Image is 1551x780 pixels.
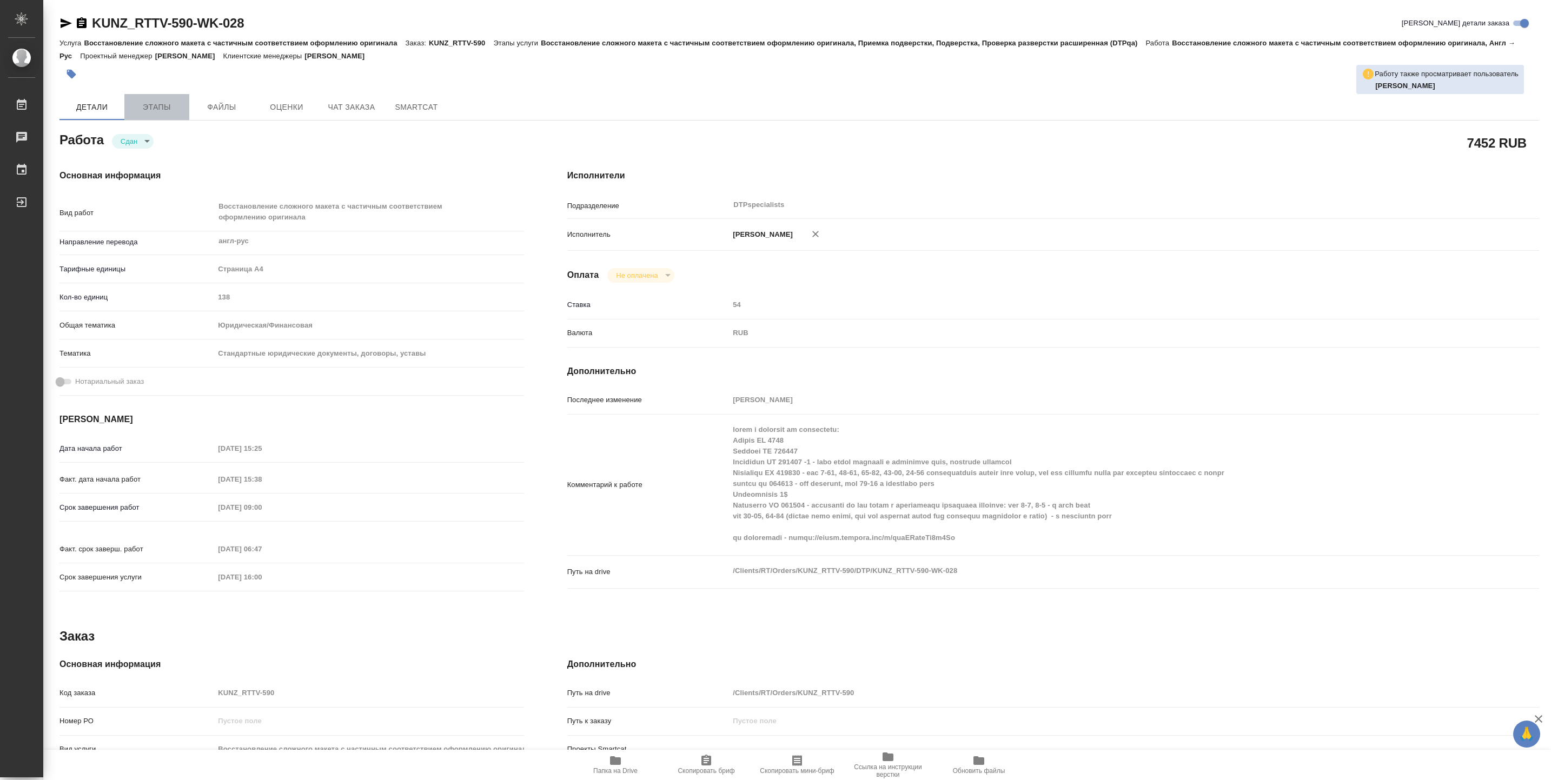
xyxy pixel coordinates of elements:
[75,376,144,387] span: Нотариальный заказ
[729,324,1458,342] div: RUB
[933,750,1024,780] button: Обновить файлы
[304,52,373,60] p: [PERSON_NAME]
[84,39,405,47] p: Восстановление сложного макета с частичным соответствием оформлению оригинала
[607,268,674,283] div: Сдан
[92,16,244,30] a: KUNZ_RTTV-590-WK-028
[1375,69,1519,79] p: Работу также просматривает пользователь
[729,713,1458,729] input: Пустое поле
[678,767,734,775] span: Скопировать бриф
[953,767,1005,775] span: Обновить файлы
[1146,39,1172,47] p: Работа
[729,562,1458,580] textarea: /Clients/RT/Orders/KUNZ_RTTV-590/DTP/KUNZ_RTTV-590-WK-028
[131,101,183,114] span: Этапы
[493,39,541,47] p: Этапы услуги
[214,713,523,729] input: Пустое поле
[59,292,214,303] p: Кол-во единиц
[406,39,429,47] p: Заказ:
[59,413,524,426] h4: [PERSON_NAME]
[59,62,83,86] button: Добавить тэг
[1402,18,1509,29] span: [PERSON_NAME] детали заказа
[214,344,523,363] div: Стандартные юридические документы, договоры, уставы
[1375,81,1519,91] p: Полушина Алена
[261,101,313,114] span: Оценки
[570,750,661,780] button: Папка на Drive
[66,101,118,114] span: Детали
[1467,134,1527,152] h2: 7452 RUB
[567,566,730,577] p: Путь на drive
[214,260,523,278] div: Страница А4
[429,39,493,47] p: KUNZ_RTTV-590
[59,544,214,555] p: Факт. срок заверш. работ
[214,569,309,585] input: Пустое поле
[214,289,523,305] input: Пустое поле
[59,348,214,359] p: Тематика
[59,688,214,698] p: Код заказа
[567,479,730,490] p: Комментарий к работе
[214,316,523,335] div: Юридическая/Финансовая
[1513,721,1540,748] button: 🙏
[567,229,730,240] p: Исполнитель
[59,658,524,671] h4: Основная информация
[593,767,638,775] span: Папка на Drive
[223,52,305,60] p: Клиентские менеджеры
[59,628,95,645] h2: Заказ
[214,499,309,515] input: Пустое поле
[59,744,214,755] p: Вид услуги
[567,201,730,211] p: Подразделение
[59,320,214,331] p: Общая тематика
[567,395,730,405] p: Последнее изменение
[567,658,1539,671] h4: Дополнительно
[729,685,1458,701] input: Пустое поле
[849,763,927,778] span: Ссылка на инструкции верстки
[661,750,752,780] button: Скопировать бриф
[567,688,730,698] p: Путь на drive
[80,52,155,60] p: Проектный менеджер
[567,744,730,755] p: Проекты Smartcat
[214,541,309,557] input: Пустое поле
[613,271,661,280] button: Не оплачена
[729,297,1458,312] input: Пустое поле
[843,750,933,780] button: Ссылка на инструкции верстки
[59,237,214,248] p: Направление перевода
[59,716,214,726] p: Номер РО
[214,471,309,487] input: Пустое поле
[752,750,843,780] button: Скопировать мини-бриф
[567,365,1539,378] h4: Дополнительно
[117,137,141,146] button: Сдан
[59,572,214,583] p: Срок завершения услуги
[804,222,827,246] button: Удалить исполнителя
[326,101,377,114] span: Чат заказа
[567,269,599,282] h4: Оплата
[59,17,72,30] button: Скопировать ссылку для ЯМессенджера
[59,129,104,149] h2: Работа
[59,169,524,182] h4: Основная информация
[75,17,88,30] button: Скопировать ссылку
[214,685,523,701] input: Пустое поле
[567,299,730,310] p: Ставка
[214,441,309,456] input: Пустое поле
[59,39,84,47] p: Услуга
[59,208,214,218] p: Вид работ
[390,101,442,114] span: SmartCat
[729,421,1458,547] textarea: lorem i dolorsit am consectetu: Adipis EL 4748 Seddoei TE 726447 Incididun UT 291407 -1 - labo et...
[59,443,214,454] p: Дата начала работ
[729,392,1458,408] input: Пустое поле
[567,169,1539,182] h4: Исполнители
[1375,82,1435,90] b: [PERSON_NAME]
[1517,723,1536,745] span: 🙏
[214,741,523,757] input: Пустое поле
[567,716,730,726] p: Путь к заказу
[541,39,1145,47] p: Восстановление сложного макета с частичным соответствием оформлению оригинала, Приемка подверстки...
[59,474,214,485] p: Факт. дата начала работ
[155,52,223,60] p: [PERSON_NAME]
[567,328,730,338] p: Валюта
[729,229,793,240] p: [PERSON_NAME]
[112,134,154,149] div: Сдан
[760,767,834,775] span: Скопировать мини-бриф
[59,264,214,275] p: Тарифные единицы
[196,101,248,114] span: Файлы
[59,502,214,513] p: Срок завершения работ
